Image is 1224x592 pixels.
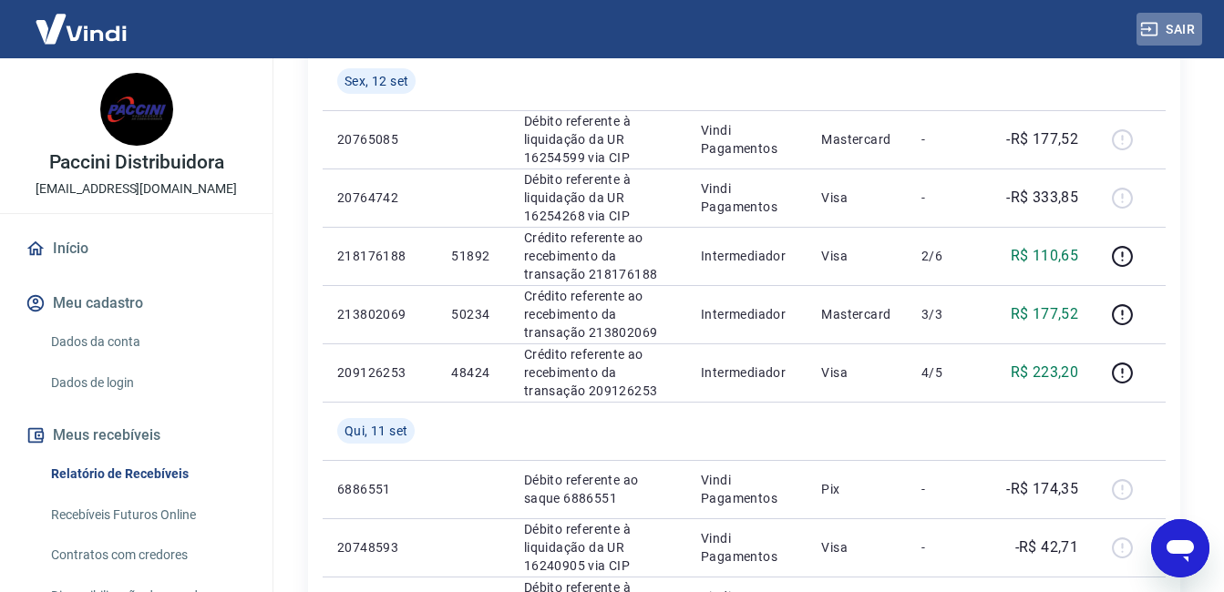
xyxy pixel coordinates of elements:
p: [EMAIL_ADDRESS][DOMAIN_NAME] [36,179,237,199]
a: Recebíveis Futuros Online [44,496,251,534]
p: Crédito referente ao recebimento da transação 213802069 [524,287,672,342]
p: - [921,189,975,207]
a: Contratos com credores [44,536,251,574]
p: Visa [821,247,892,265]
p: Pix [821,480,892,498]
p: 20764742 [337,189,422,207]
p: R$ 110,65 [1011,245,1079,267]
button: Meu cadastro [22,283,251,323]
p: R$ 177,52 [1011,303,1079,325]
button: Sair [1137,13,1202,46]
p: -R$ 174,35 [1006,478,1078,500]
p: 50234 [451,305,494,323]
p: -R$ 333,85 [1006,187,1078,209]
p: - [921,480,975,498]
p: 6886551 [337,480,422,498]
p: Débito referente ao saque 6886551 [524,471,672,507]
p: Visa [821,363,892,382]
p: - [921,130,975,148]
p: 213802069 [337,305,422,323]
span: Qui, 11 set [345,422,407,440]
p: Visa [821,538,892,556]
p: Mastercard [821,130,892,148]
button: Meus recebíveis [22,415,251,455]
p: Débito referente à liquidação da UR 16254599 via CIP [524,112,672,167]
p: Vindi Pagamentos [701,471,792,507]
p: Débito referente à liquidação da UR 16240905 via CIP [524,520,672,575]
p: 20765085 [337,130,422,148]
p: 20748593 [337,538,422,556]
p: -R$ 42,71 [1015,536,1079,558]
p: Paccini Distribuidora [49,153,224,172]
a: Início [22,229,251,269]
iframe: Botão para abrir a janela de mensagens [1151,519,1209,577]
p: Visa [821,189,892,207]
a: Dados da conta [44,323,251,361]
p: - [921,538,975,556]
p: 2/6 [921,247,975,265]
p: Intermediador [701,305,792,323]
p: Crédito referente ao recebimento da transação 218176188 [524,229,672,283]
p: 3/3 [921,305,975,323]
p: Mastercard [821,305,892,323]
p: 4/5 [921,363,975,382]
p: 51892 [451,247,494,265]
img: 0eee14b7-a6d5-4b8a-a620-2161b90a929e.jpeg [100,73,173,146]
p: R$ 223,20 [1011,362,1079,383]
a: Relatório de Recebíveis [44,455,251,493]
p: Débito referente à liquidação da UR 16254268 via CIP [524,170,672,225]
p: 218176188 [337,247,422,265]
p: Vindi Pagamentos [701,179,792,216]
p: Intermediador [701,247,792,265]
p: Vindi Pagamentos [701,121,792,158]
p: 48424 [451,363,494,382]
img: Vindi [22,1,140,56]
p: Intermediador [701,363,792,382]
p: -R$ 177,52 [1006,128,1078,150]
p: 209126253 [337,363,422,382]
span: Sex, 12 set [345,72,408,90]
p: Crédito referente ao recebimento da transação 209126253 [524,345,672,400]
a: Dados de login [44,364,251,402]
p: Vindi Pagamentos [701,529,792,566]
